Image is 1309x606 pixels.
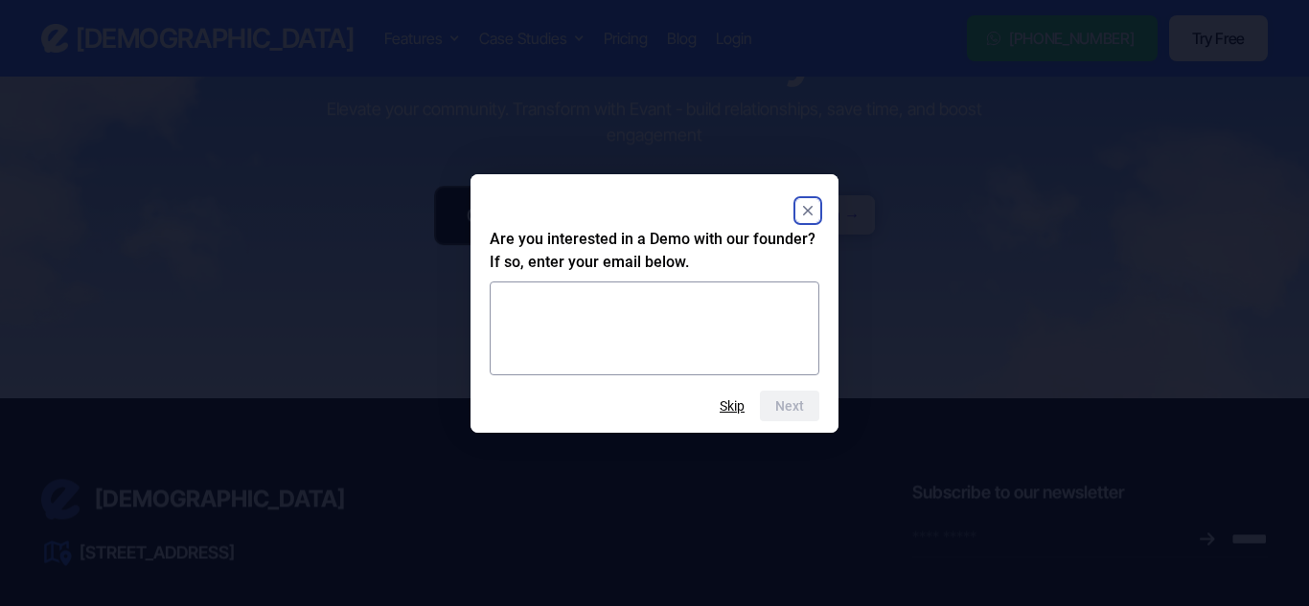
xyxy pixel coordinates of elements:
textarea: Are you interested in a Demo with our founder? If so, enter your email below. [490,281,819,375]
button: Close [796,199,819,222]
button: Next question [760,391,819,421]
dialog: Are you interested in a Demo with our founder? If so, enter your email below. [471,174,838,433]
button: Skip [720,398,745,414]
h2: Are you interested in a Demo with our founder? If so, enter your email below. [490,228,819,274]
